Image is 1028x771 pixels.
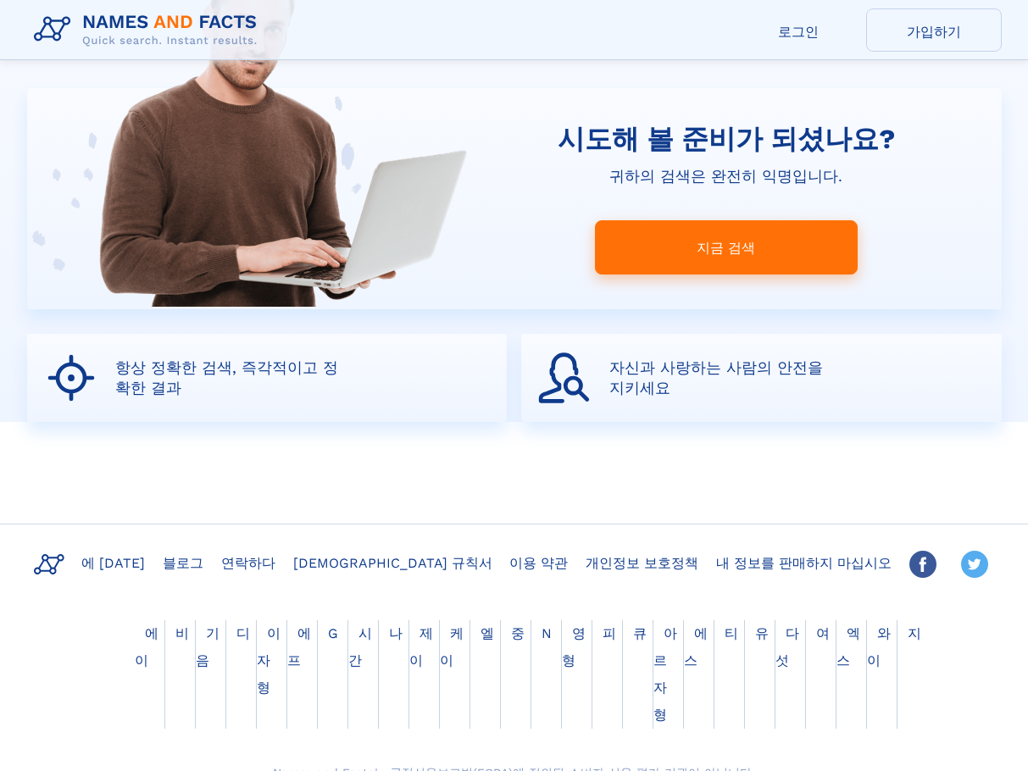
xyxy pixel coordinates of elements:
a: 다섯 [775,625,799,668]
a: 티 [714,625,748,641]
a: G [318,625,348,641]
a: 에프 [287,625,311,668]
a: 엑스 [836,625,860,668]
font: G [328,625,338,641]
a: 나 [379,625,413,641]
a: [DEMOGRAPHIC_DATA] 규칙서 [286,550,499,574]
a: 큐 [623,625,657,641]
font: N [542,625,552,641]
a: 가입하기 [866,8,1002,52]
a: 에스 [684,625,708,668]
a: 시간 [348,625,372,668]
a: 기음 [196,625,219,668]
img: 지저귀다 [961,551,988,578]
a: 중 [501,625,535,641]
font: 시도해 볼 준비가 되셨나요? [558,123,895,155]
font: 에 [DATE] [81,555,145,571]
a: 엘 [470,625,504,641]
font: [DEMOGRAPHIC_DATA] 규칙서 [293,555,492,571]
a: 케이 [440,625,464,668]
font: 지금 검색 [697,240,755,256]
font: 가입하기 [907,23,961,39]
font: 귀하의 검색은 완전히 익명입니다. [609,167,842,185]
font: 개인정보 보호정책 [586,555,698,571]
font: 내 정보를 판매하지 마십시오 [716,555,892,571]
a: 피 [592,625,626,641]
font: 비 [175,625,189,641]
font: 지 [908,625,921,641]
font: 나 [389,625,403,641]
a: 내 정보를 판매하지 마십시오 [709,550,898,574]
font: 티 [725,625,738,641]
a: 아르 자형 [653,625,677,723]
font: 여 [816,625,830,641]
img: 로고 이름과 사실 [27,7,271,53]
a: 비 [165,625,199,641]
font: 피 [603,625,616,641]
a: 와이 [867,625,891,668]
a: 지 [897,625,931,641]
font: 블로그 [163,555,203,571]
a: 이용 약관 [503,550,575,574]
font: 자신과 사랑하는 사람의 안전을 지키세요 [609,358,823,397]
a: 개인정보 보호정책 [579,550,705,574]
a: 연락하다 [214,550,282,574]
font: 항상 정확한 검색, 즉각적이고 정확한 결과 [115,358,338,397]
a: 디 [226,625,260,641]
font: 유 [755,625,769,641]
font: 중 [511,625,525,641]
a: 블로그 [156,550,210,574]
font: 연락하다 [221,555,275,571]
a: 로그인 [731,8,866,52]
img: 페이스북 [909,551,936,578]
font: 로그인 [778,23,819,39]
font: 이용 약관 [509,555,568,571]
a: 에 [DATE] [75,550,152,574]
font: 큐 [633,625,647,641]
font: 디 [236,625,250,641]
a: 이자형 [257,625,281,696]
a: 유 [745,625,779,641]
a: N [531,625,562,641]
a: 여 [806,625,840,641]
font: 엘 [481,625,494,641]
a: 에이 [135,625,158,668]
a: 영형 [562,625,586,668]
a: 제이 [409,625,433,668]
